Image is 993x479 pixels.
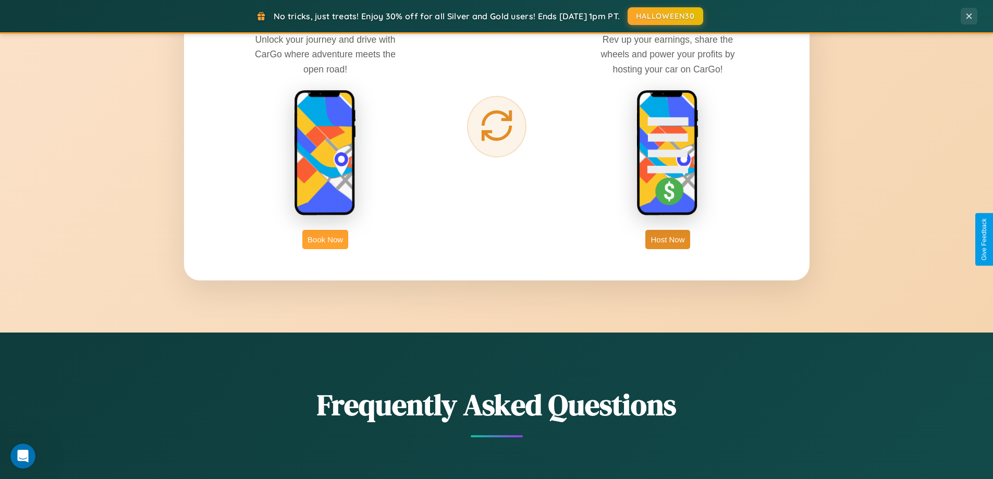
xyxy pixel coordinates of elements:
button: HALLOWEEN30 [628,7,703,25]
button: Host Now [645,230,690,249]
button: Book Now [302,230,348,249]
iframe: Intercom live chat [10,444,35,469]
img: rent phone [294,90,357,217]
span: No tricks, just treats! Enjoy 30% off for all Silver and Gold users! Ends [DATE] 1pm PT. [274,11,620,21]
p: Rev up your earnings, share the wheels and power your profits by hosting your car on CarGo! [590,32,746,76]
h2: Frequently Asked Questions [184,385,810,425]
p: Unlock your journey and drive with CarGo where adventure meets the open road! [247,32,403,76]
img: host phone [636,90,699,217]
div: Give Feedback [980,218,988,261]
